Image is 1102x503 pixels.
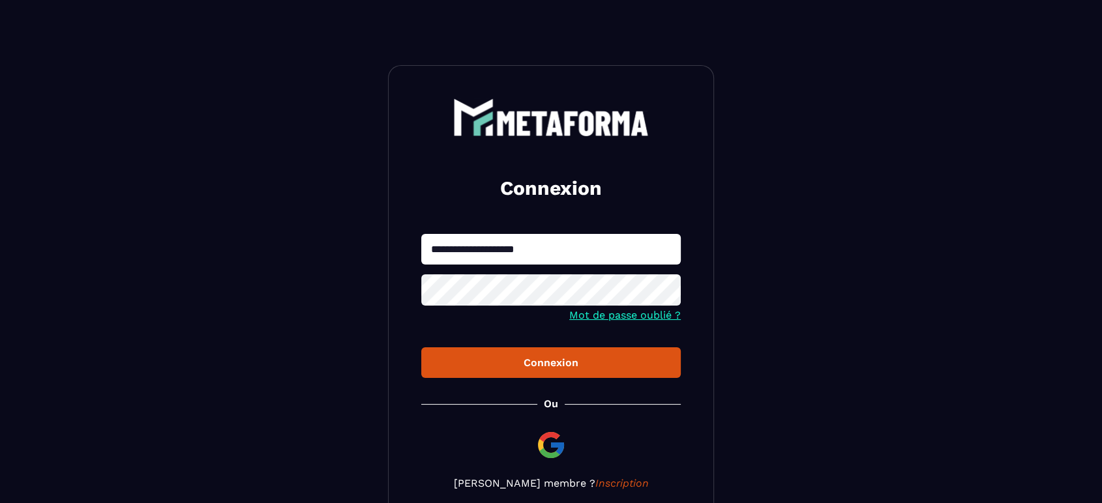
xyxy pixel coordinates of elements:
a: logo [421,98,681,136]
div: Connexion [432,356,670,369]
a: Mot de passe oublié ? [569,309,681,321]
h2: Connexion [437,175,665,201]
a: Inscription [595,477,649,489]
button: Connexion [421,347,681,378]
p: Ou [544,397,558,410]
p: [PERSON_NAME] membre ? [421,477,681,489]
img: logo [453,98,649,136]
img: google [535,429,567,461]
